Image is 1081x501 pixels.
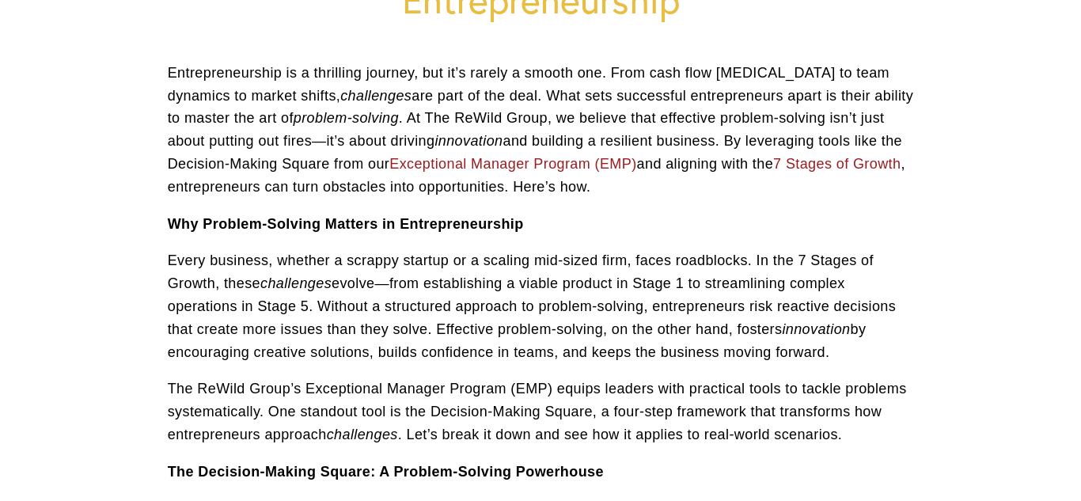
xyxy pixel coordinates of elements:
p: Entrepreneurship is a thrilling journey, but it’s rarely a smooth one. From cash flow [MEDICAL_DA... [168,62,914,199]
em: innovation [434,133,503,149]
em: challenges [260,275,332,291]
a: 7 Stages of Growth [773,156,901,172]
p: Every business, whether a scrappy startup or a scaling mid-sized firm, faces roadblocks. In the 7... [168,249,914,363]
strong: Why Problem-Solving Matters in Entrepreneurship [168,216,524,232]
em: innovation [782,321,850,337]
a: Exceptional Manager Program (EMP) [389,156,636,172]
em: challenges [340,88,412,104]
p: The ReWild Group’s Exceptional Manager Program (EMP) equips leaders with practical tools to tackl... [168,378,914,446]
em: problem-solving [294,110,399,126]
strong: The Decision-Making Square: A Problem-Solving Powerhouse [168,464,604,480]
em: challenges [327,427,398,442]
